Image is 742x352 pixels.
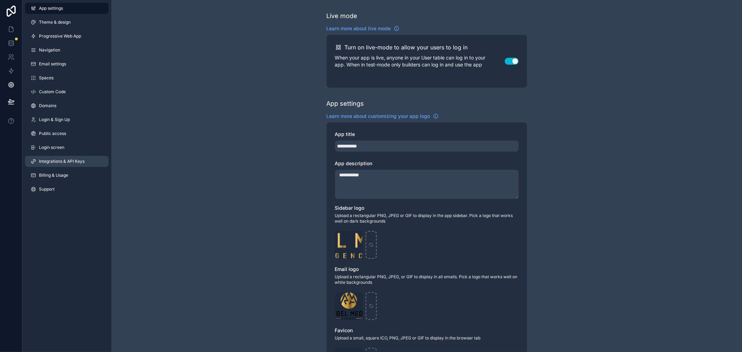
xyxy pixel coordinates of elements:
span: Support [39,186,55,192]
span: Sidebar logo [335,205,365,211]
span: Billing & Usage [39,173,68,178]
a: App settings [25,3,109,14]
span: Theme & design [39,19,71,25]
span: Learn more about live mode [327,25,391,32]
span: Integrations & API Keys [39,159,85,164]
span: App settings [39,6,63,11]
span: Login & Sign Up [39,117,70,122]
span: Learn more about customizing your app logo [327,113,430,120]
a: Billing & Usage [25,170,109,181]
a: Support [25,184,109,195]
span: Email settings [39,61,66,67]
a: Domains [25,100,109,111]
span: Progressive Web App [39,33,81,39]
span: Domains [39,103,56,109]
a: Public access [25,128,109,139]
a: Login & Sign Up [25,114,109,125]
a: Integrations & API Keys [25,156,109,167]
span: Navigation [39,47,60,53]
a: Spaces [25,72,109,83]
span: Public access [39,131,66,136]
span: Spaces [39,75,54,81]
a: Login screen [25,142,109,153]
span: Upload a rectangular PNG, JPEG, or GIF to display in all emails. Pick a logo that works well on w... [335,274,519,285]
a: Learn more about customizing your app logo [327,113,439,120]
div: App settings [327,99,364,109]
span: Favicon [335,327,353,333]
a: Progressive Web App [25,31,109,42]
span: App description [335,160,373,166]
span: App title [335,131,355,137]
span: Custom Code [39,89,66,95]
div: Live mode [327,11,358,21]
a: Email settings [25,58,109,70]
a: Navigation [25,45,109,56]
a: Custom Code [25,86,109,97]
span: Login screen [39,145,64,150]
span: Email logo [335,266,359,272]
h2: Turn on live-mode to allow your users to log in [345,43,468,51]
a: Learn more about live mode [327,25,399,32]
p: When your app is live, anyone in your User table can log in to your app. When in test-mode only b... [335,54,505,68]
span: Upload a rectangular PNG, JPEG or GIF to display in the app sidebar. Pick a logo that works well ... [335,213,519,224]
a: Theme & design [25,17,109,28]
span: Upload a small, square ICO, PNG, JPEG or GIF to display in the browser tab [335,335,519,341]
